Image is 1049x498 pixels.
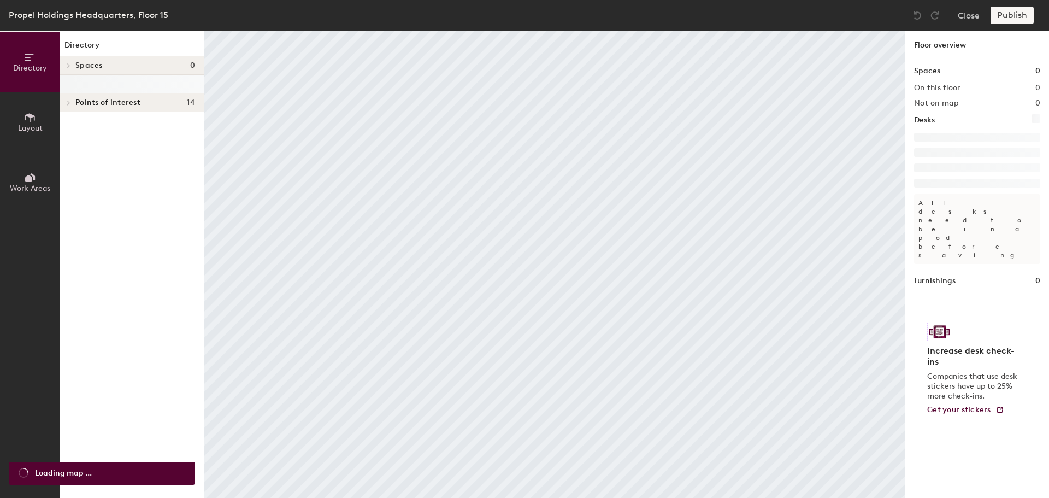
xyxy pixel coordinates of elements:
[914,275,956,287] h1: Furnishings
[927,323,952,341] img: Sticker logo
[9,8,168,22] div: Propel Holdings Headquarters, Floor 15
[1035,275,1040,287] h1: 0
[190,61,195,70] span: 0
[914,194,1040,264] p: All desks need to be in a pod before saving
[35,467,92,479] span: Loading map ...
[1035,65,1040,77] h1: 0
[1035,99,1040,108] h2: 0
[927,372,1021,401] p: Companies that use desk stickers have up to 25% more check-ins.
[914,114,935,126] h1: Desks
[958,7,980,24] button: Close
[13,63,47,73] span: Directory
[75,61,103,70] span: Spaces
[75,98,140,107] span: Points of interest
[914,99,958,108] h2: Not on map
[914,65,940,77] h1: Spaces
[905,31,1049,56] h1: Floor overview
[927,405,991,414] span: Get your stickers
[10,184,50,193] span: Work Areas
[912,10,923,21] img: Undo
[929,10,940,21] img: Redo
[204,31,905,498] canvas: Map
[1035,84,1040,92] h2: 0
[60,39,204,56] h1: Directory
[927,406,1004,415] a: Get your stickers
[914,84,960,92] h2: On this floor
[927,345,1021,367] h4: Increase desk check-ins
[187,98,195,107] span: 14
[18,124,43,133] span: Layout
